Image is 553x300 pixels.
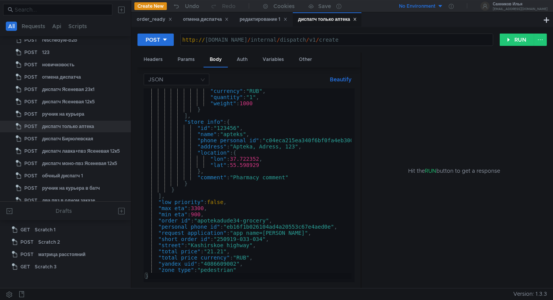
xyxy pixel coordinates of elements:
button: Api [50,22,64,31]
span: POST [24,59,37,71]
div: два пвз в одном заказе [42,195,95,206]
span: POST [24,108,37,120]
div: reschedyle-b2b [42,34,77,46]
span: GET [20,224,30,236]
span: POST [24,133,37,145]
div: Params [171,52,201,67]
span: POST [20,236,34,248]
div: редактирование 1 [239,15,287,24]
div: ручник на курьера в батч [42,182,100,194]
div: No Environment [399,3,436,10]
div: Undo [185,2,199,11]
div: диспатч только аптека [42,121,94,132]
div: Redo [222,2,236,11]
span: GET [20,261,30,273]
div: Save [318,3,331,9]
div: диспатч Ясеневая 12к5 [42,96,95,108]
div: [EMAIL_ADDRESS][DOMAIN_NAME] [493,8,548,10]
div: Headers [137,52,169,67]
div: отмена диспатча [42,71,81,83]
span: POST [24,84,37,95]
div: 123 [42,47,49,58]
div: отмена диспатча [183,15,229,24]
div: обчный диспатч 1 [42,170,83,182]
button: Requests [19,22,47,31]
div: диспатч моно-пвз Ясеневая 12к5 [42,158,117,169]
div: ручник на курьера [42,108,84,120]
span: POST [24,145,37,157]
span: Hit the button to get a response [408,167,500,175]
div: Auth [231,52,254,67]
div: Scratch 1 [35,224,56,236]
div: Drafts [56,206,72,216]
div: Санников Илья [493,2,548,6]
div: Body [204,52,228,67]
button: RUN [500,34,534,46]
button: Scripts [66,22,89,31]
div: новичковость [42,59,75,71]
div: диспатч Ясеневая 23к1 [42,84,95,95]
div: Variables [256,52,290,67]
button: All [6,22,17,31]
button: Redo [205,0,241,12]
span: POST [24,170,37,182]
span: POST [24,71,37,83]
button: Create New [134,2,167,10]
span: POST [20,249,34,260]
div: диспатч только аптека [298,15,357,24]
button: POST [137,34,174,46]
div: диспатч лавка+пвз Ясеневая 12к5 [42,145,120,157]
span: POST [24,34,37,46]
span: POST [24,121,37,132]
span: POST [24,195,37,206]
div: диспатч Бирюлевская [42,133,93,145]
div: POST [146,35,160,44]
div: Cookies [273,2,295,11]
span: Version: 1.3.3 [513,288,547,300]
div: Scratch 2 [38,236,60,248]
span: POST [24,182,37,194]
div: матрица расстояний [38,249,85,260]
span: POST [24,96,37,108]
button: Beautify [327,75,355,84]
button: Undo [167,0,205,12]
div: order_ready [137,15,172,24]
span: POST [24,47,37,58]
div: Other [293,52,318,67]
div: Scratch 3 [35,261,56,273]
span: POST [24,158,37,169]
span: RUN [425,167,436,174]
input: Search... [15,5,108,14]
